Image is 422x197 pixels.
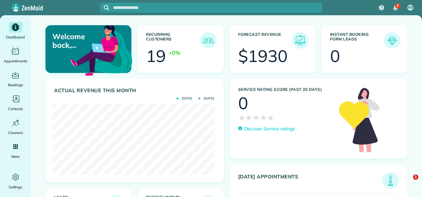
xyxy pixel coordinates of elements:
a: Contacts [3,94,28,112]
svg: Focus search [104,5,109,10]
p: Discover Service ratings [244,125,295,132]
div: 19 [146,48,166,64]
span: ★ [252,111,260,123]
img: icon_form_leads-04211a6a04a5b2264e4ee56bc0799ec3eb69b7e499cbb523a139df1d13a81ae0.png [386,34,399,47]
button: Focus search [100,5,109,10]
div: 7 unread notifications [388,1,402,15]
img: icon_forecast_revenue-8c13a41c7ed35a8dcfafea3cbb826a0462acb37728057bba2d056411b612bbbe.png [294,34,307,47]
span: ★ [245,111,252,123]
iframe: Intercom live chat [399,174,415,190]
a: Settings [3,172,28,190]
span: ★ [267,111,274,123]
span: Appointments [4,58,28,64]
span: Bookings [8,82,23,88]
span: 7 [396,3,399,9]
span: Settings [9,184,23,190]
span: ★ [260,111,267,123]
h3: Instant Booking Form Leads [330,32,384,49]
img: icon_todays_appointments-901f7ab196bb0bea1936b74009e4eb5ffbc2d2711fa7634e0d609ed5ef32b18b.png [384,174,397,187]
h3: Service Rating score (past 30 days) [238,87,332,92]
img: dashboard_welcome-42a62b7d889689a78055ac9021e634bf52bae3f8056760290aed330b23ab8690.png [69,18,134,82]
div: $1930 [238,48,288,64]
a: Dashboard [3,22,28,40]
span: Cleaners [8,129,23,136]
a: Appointments [3,46,28,64]
span: Contacts [8,105,23,112]
a: Discover Service ratings [238,125,295,132]
div: 0 [238,95,248,111]
img: icon_recurring_customers-cf858462ba22bcd05b5a5880d41d6543d210077de5bb9ebc9590e49fd87d84ed.png [202,34,215,47]
span: [DATE] [176,97,192,100]
h3: [DATE] Appointments [238,174,383,189]
div: 0 [330,48,340,64]
span: [DATE] [198,97,214,100]
p: Welcome back, [PERSON_NAME]! [52,32,103,50]
span: KB [408,5,413,10]
span: 1 [413,174,418,180]
span: More [11,153,20,160]
h3: Recurring Customers [146,32,200,49]
h3: Actual Revenue this month [54,88,217,94]
h3: Forecast Revenue [238,32,292,49]
div: +0% [169,49,180,57]
a: Cleaners [3,117,28,136]
span: ★ [238,111,246,123]
span: Dashboard [6,34,25,40]
a: Bookings [3,70,28,88]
